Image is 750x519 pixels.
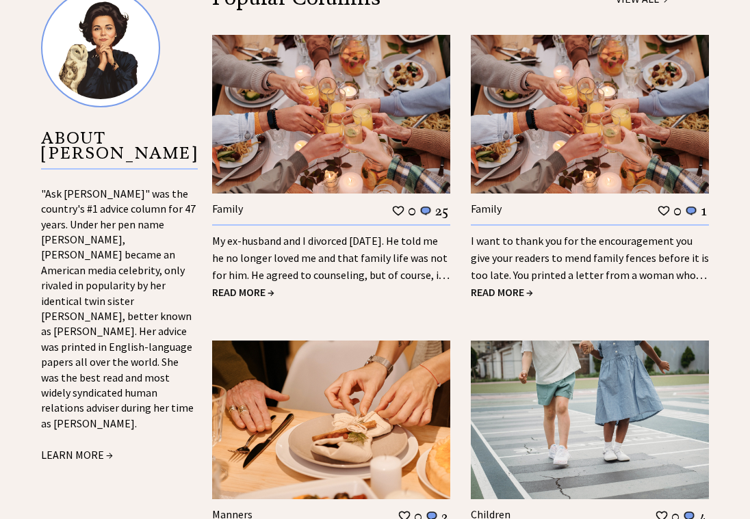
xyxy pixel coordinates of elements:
[212,285,274,299] a: READ MORE →
[212,341,450,499] img: manners.jpg
[41,186,198,464] div: "Ask [PERSON_NAME]" was the country's #1 advice column for 47 years. Under her pen name [PERSON_N...
[41,448,113,462] a: LEARN MORE →
[391,204,405,217] img: heart_outline%201.png
[419,205,432,217] img: message_round%201.png
[471,341,709,499] img: children.jpg
[471,35,709,194] img: family.jpg
[212,234,450,299] a: My ex-husband and I divorced [DATE]. He told me he no longer loved me and that family life was no...
[407,202,417,219] td: 0
[657,204,671,217] img: heart_outline%201.png
[212,35,450,194] img: family.jpg
[471,285,533,299] a: READ MORE →
[673,202,682,219] td: 0
[435,202,449,219] td: 25
[471,202,502,215] a: Family
[41,131,198,170] p: ABOUT [PERSON_NAME]
[700,202,708,219] td: 1
[684,205,698,217] img: message_round%201.png
[471,234,709,299] a: I want to thank you for the encouragement you give your readers to mend family fences before it i...
[212,202,243,215] a: Family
